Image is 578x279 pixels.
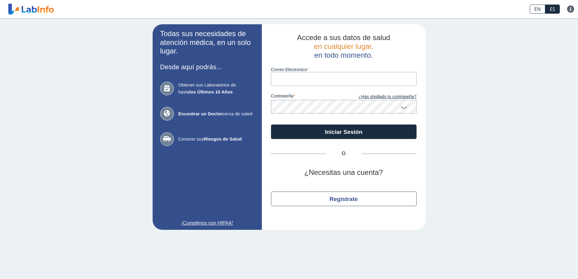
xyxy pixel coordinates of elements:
span: Obtener sus Laboratorios de hasta [178,82,254,95]
button: Iniciar Sesión [271,124,417,139]
span: Conocer sus [178,136,254,143]
b: Riesgos de Salud [204,136,242,141]
a: ¡Cumplimos con HIPAA! [160,219,254,227]
label: contraseña [271,94,344,100]
span: Accede a sus datos de salud [297,33,390,42]
button: Regístrate [271,192,417,206]
span: en cualquier lugar, [314,42,373,50]
label: Correo Electronico [271,67,417,72]
span: cerca de usted [178,111,254,117]
b: Encontrar un Doctor [178,111,223,116]
h2: ¿Necesitas una cuenta? [271,168,417,177]
a: ES [545,5,560,14]
a: EN [530,5,545,14]
span: O [326,150,362,157]
a: ¿Has olvidado tu contraseña? [344,94,417,100]
h3: Desde aquí podrás... [160,63,254,71]
h2: Todas sus necesidades de atención médica, en un solo lugar. [160,29,254,56]
b: los Últimos 10 Años [189,89,233,94]
span: en todo momento. [314,51,373,59]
